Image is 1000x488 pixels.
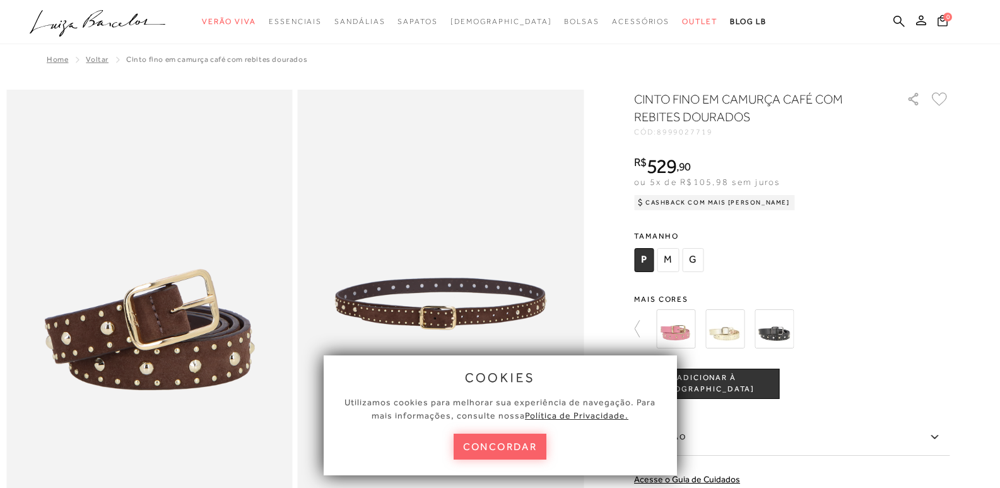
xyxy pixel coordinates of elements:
h1: CINTO FINO EM CAMURÇA CAFÉ COM REBITES DOURADOS [634,90,871,126]
button: 0 [934,14,951,31]
span: Sapatos [397,17,437,26]
span: CINTO FINO EM CAMURÇA CAFÉ COM REBITES DOURADOS [126,55,307,64]
i: R$ [634,157,647,168]
span: Mais cores [634,295,950,303]
span: 90 [679,160,691,173]
span: Acessórios [612,17,669,26]
span: 8999027719 [657,128,713,136]
span: Outlet [682,17,717,26]
span: cookies [465,371,536,384]
button: ADICIONAR À [GEOGRAPHIC_DATA] [634,369,779,399]
a: Voltar [86,55,109,64]
span: P [634,248,654,272]
span: ADICIONAR À [GEOGRAPHIC_DATA] [635,372,779,395]
a: categoryNavScreenReaderText [612,10,669,33]
span: M [657,248,679,272]
a: categoryNavScreenReaderText [397,10,437,33]
span: G [682,248,703,272]
div: CÓD: [634,128,886,136]
span: Verão Viva [202,17,256,26]
a: categoryNavScreenReaderText [564,10,599,33]
span: 529 [647,155,676,177]
img: CINTO FINO REBITES METALIZADOS PRETO [755,309,794,348]
span: Utilizamos cookies para melhorar sua experiência de navegação. Para mais informações, consulte nossa [344,397,656,420]
span: 0 [943,13,952,21]
span: Sandálias [334,17,385,26]
a: categoryNavScreenReaderText [269,10,322,33]
span: BLOG LB [730,17,767,26]
a: BLOG LB [730,10,767,33]
label: Descrição [634,419,950,456]
i: , [676,161,691,172]
a: categoryNavScreenReaderText [202,10,256,33]
span: ou 5x de R$105,98 sem juros [634,177,780,187]
img: CINTO FINO EM COURO ROSA CEREJEIRA COM REBITES [656,309,695,348]
span: Tamanho [634,227,707,246]
a: Home [47,55,68,64]
a: Política de Privacidade. [525,410,628,420]
img: CINTO FINO REBITES METALIZADOS DOURADO [705,309,744,348]
span: Bolsas [564,17,599,26]
a: noSubCategoriesText [450,10,552,33]
a: categoryNavScreenReaderText [682,10,717,33]
span: Essenciais [269,17,322,26]
button: concordar [454,434,547,460]
span: [DEMOGRAPHIC_DATA] [450,17,552,26]
div: Cashback com Mais [PERSON_NAME] [634,195,795,210]
a: categoryNavScreenReaderText [334,10,385,33]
